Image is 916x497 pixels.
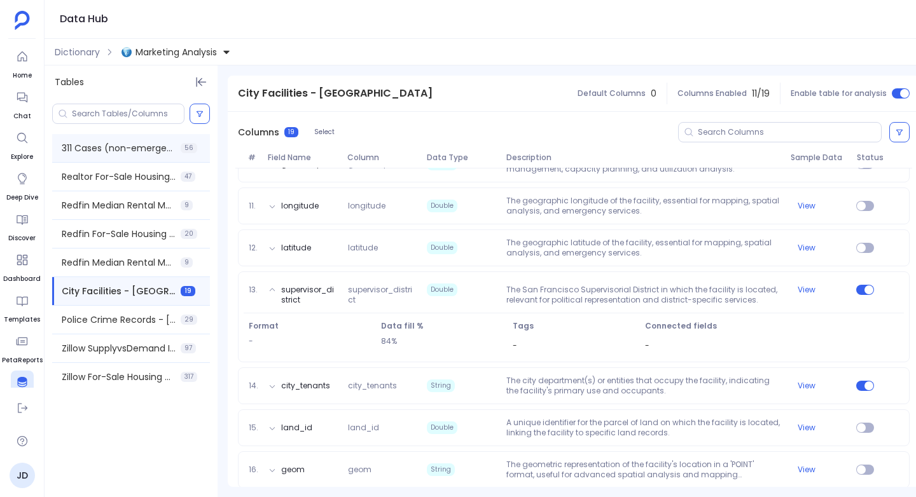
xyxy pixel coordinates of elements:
span: supervisor_district [343,285,422,305]
span: String [427,463,455,476]
p: The geographic longitude of the facility, essential for mapping, spatial analysis, and emergency ... [501,196,785,216]
span: longitude [343,201,422,211]
span: 13. [244,285,263,305]
button: geom [281,465,305,475]
span: Double [427,283,457,296]
span: 12. [244,243,263,253]
span: 311 Cases (non-emergency issues) - San Francisco [62,142,176,154]
span: 9 [181,257,193,268]
span: 20 [181,229,197,239]
button: land_id [281,423,312,433]
span: 16. [244,465,263,475]
span: - [513,340,517,351]
span: Dashboard [3,274,41,284]
button: supervisor_district [281,285,338,305]
span: 19 [284,127,298,137]
a: Discover [8,208,36,243]
span: Templates [4,315,40,325]
span: Marketing Analysis [135,46,217,58]
span: Dictionary [55,46,100,58]
span: Columns [238,126,279,139]
span: Default Columns [578,88,646,99]
span: 19 [181,286,195,296]
span: Zillow For-Sale Housing Historical - USA Localities [62,371,176,383]
div: Tables [45,65,218,99]
p: A unique identifier for the parcel of land on which the facility is located, linking the facility... [501,418,785,438]
span: Tags [513,321,635,331]
span: Redfin For-Sale Housing Historical - USA [62,228,176,240]
span: City Facilities - [GEOGRAPHIC_DATA] [238,86,433,101]
button: Select [306,124,343,140]
span: 317 [181,372,197,382]
span: Chat [11,111,34,121]
span: 15. [244,423,263,433]
span: Deep Dive [6,193,38,203]
span: 0 [651,87,656,100]
h1: Data Hub [60,10,108,28]
a: Home [11,45,34,81]
a: Dashboard [3,248,41,284]
span: Double [427,421,457,434]
span: Column [342,153,422,163]
button: View [798,423,815,433]
span: String [427,379,455,392]
span: geom [343,465,422,475]
span: 14. [244,381,263,391]
span: 11. [244,201,263,211]
span: Police Crime Records - San Francisco [62,313,176,326]
span: Data fill % [381,321,503,331]
span: Status [852,153,878,163]
span: Connected fields [645,321,899,331]
span: Enable table for analysis [791,88,887,99]
span: Data Type [422,153,501,163]
button: Marketing Analysis [119,42,233,62]
p: The geometric representation of the facility's location in a 'POINT' format, useful for advanced ... [501,460,785,480]
p: 84% [381,336,503,346]
p: The city department(s) or entities that occupy the facility, indicating the facility's primary us... [501,376,785,396]
a: Deep Dive [6,167,38,203]
p: - [249,336,371,346]
span: Sample Data [786,153,852,163]
button: latitude [281,243,311,253]
span: city_tenants [343,381,422,391]
span: Double [427,242,457,254]
button: View [798,465,815,475]
p: The geographic latitude of the facility, essential for mapping, spatial analysis, and emergency s... [501,238,785,258]
span: - [645,340,649,351]
a: JD [10,463,35,488]
span: Description [501,153,786,163]
button: city_tenants [281,381,330,391]
span: 9 [181,200,193,210]
img: iceberg.svg [121,47,132,57]
button: View [798,243,815,253]
span: # [243,153,263,163]
img: petavue logo [15,11,30,30]
span: 47 [181,172,195,182]
a: Explore [11,126,34,162]
span: Redfin Median Rental Market - San Francisco [62,256,176,269]
span: City Facilities - San Francisco [62,285,176,297]
a: Data Hub [6,371,38,406]
span: Double [427,200,457,212]
span: Field Name [263,153,342,163]
button: longitude [281,201,319,211]
span: Discover [8,233,36,243]
span: PetaReports [2,355,43,365]
button: View [798,285,815,295]
span: latitude [343,243,422,253]
input: Search Columns [698,127,881,137]
span: Format [249,321,371,331]
p: The San Francisco Supervisorial District in which the facility is located, relevant for political... [501,285,785,305]
input: Search Tables/Columns [72,109,184,119]
span: land_id [343,423,422,433]
a: PetaReports [2,330,43,365]
a: Chat [11,86,34,121]
span: 56 [181,143,197,153]
span: Home [11,71,34,81]
span: Redfin Median Rental Market - USA [62,199,176,212]
button: View [798,381,815,391]
a: Templates [4,289,40,325]
button: View [798,201,815,211]
span: 97 [181,343,196,353]
span: Realtor For-Sale Housing Historical - All Cities [62,170,176,183]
